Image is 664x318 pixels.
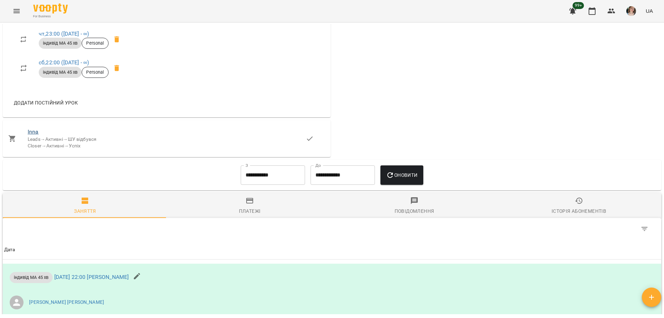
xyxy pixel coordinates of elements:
[63,136,68,142] span: →
[4,246,15,254] div: Sort
[11,97,81,109] button: Додати постійний урок
[109,31,125,48] span: Видалити приватний урок Оксана Гаврилевська чт 23:00 клієнта Каміла Ходаковська
[626,6,636,16] img: 6afb9eb6cc617cb6866001ac461bd93f.JPG
[39,30,89,37] a: чт,23:00 ([DATE] - ∞)
[64,143,69,148] span: →
[28,143,306,149] div: Closer Активні Успіх
[109,60,125,76] span: Видалити приватний урок Оксана Гаврилевська сб 22:00 клієнта Каміла Ходаковська
[39,40,82,46] span: індивід МА 45 хв
[386,171,417,179] span: Оновити
[39,59,89,66] a: сб,22:00 ([DATE] - ∞)
[636,221,653,237] button: Фільтр
[395,207,434,215] div: Повідомлення
[39,69,82,75] span: індивід МА 45 хв
[646,7,653,15] span: UA
[33,3,68,13] img: Voopty Logo
[643,4,656,17] button: UA
[29,299,104,306] a: [PERSON_NAME] [PERSON_NAME]
[41,143,46,148] span: →
[28,128,39,135] a: Inna
[82,40,108,46] span: Personal
[74,207,96,215] div: Заняття
[3,218,661,240] div: Table Toolbar
[54,274,129,280] a: [DATE] 22:00 [PERSON_NAME]
[380,165,423,185] button: Оновити
[8,3,25,19] button: Menu
[82,69,108,75] span: Personal
[4,246,15,254] div: Дата
[552,207,606,215] div: Історія абонементів
[33,14,68,19] span: For Business
[14,99,78,107] span: Додати постійний урок
[28,136,306,143] div: Leads Активні ШУ відбувся
[4,246,660,254] span: Дата
[573,2,584,9] span: 99+
[10,274,53,281] span: індивід МА 45 хв
[239,207,261,215] div: Платежі
[40,136,45,142] span: →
